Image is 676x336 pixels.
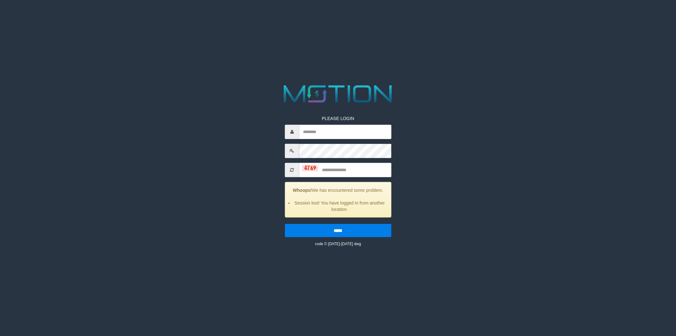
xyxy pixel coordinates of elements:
[302,165,318,171] img: captcha
[293,199,386,212] li: Session lost! You have logged in from another location.
[279,82,397,106] img: MOTION_logo.png
[293,187,312,192] strong: Whoops!
[315,241,361,246] small: code © [DATE]-[DATE] dwg
[285,115,391,121] p: PLEASE LOGIN
[285,182,391,217] div: We has encountered some problem.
